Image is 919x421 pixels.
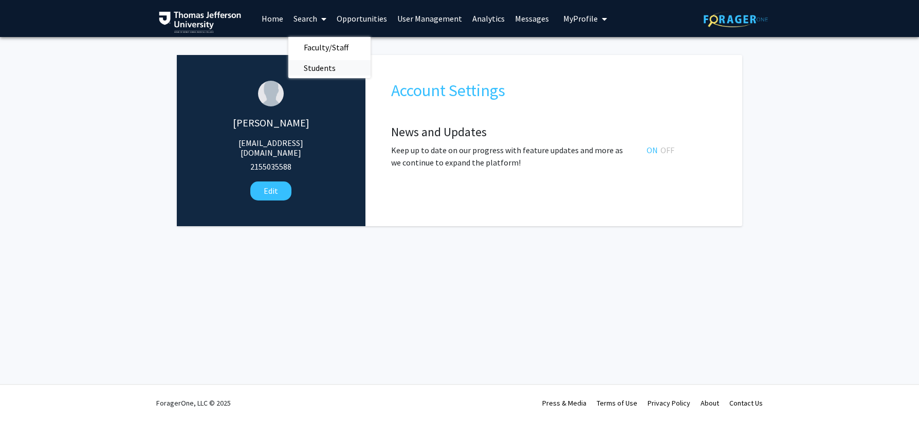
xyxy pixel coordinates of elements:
[660,145,674,155] span: OFF
[156,385,231,421] div: ForagerOne, LLC © 2025
[647,145,660,155] span: ON
[8,375,44,413] iframe: Chat
[288,37,364,58] span: Faculty/Staff
[597,398,637,408] a: Terms of Use
[216,138,326,158] h6: [EMAIL_ADDRESS][DOMAIN_NAME]
[729,398,763,408] a: Contact Us
[392,1,467,36] a: User Management
[216,117,326,129] h5: [PERSON_NAME]
[216,162,326,172] h6: 2155035588
[256,1,288,36] a: Home
[391,125,716,140] h4: News and Updates
[288,58,351,78] span: Students
[563,13,598,24] span: My Profile
[258,81,284,106] img: Profile Picture
[159,11,241,33] img: Thomas Jefferson University Logo
[701,398,719,408] a: About
[542,398,586,408] a: Press & Media
[391,144,631,169] p: Keep up to date on our progress with feature updates and more as we continue to expand the platform!
[391,81,716,100] h2: Account Settings
[288,60,371,76] a: Students
[288,40,371,55] a: Faculty/Staff
[467,1,510,36] a: Analytics
[332,1,392,36] a: Opportunities
[250,181,291,200] button: Edit
[704,11,768,27] img: ForagerOne Logo
[510,1,554,36] a: Messages
[288,1,332,36] a: Search
[648,398,690,408] a: Privacy Policy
